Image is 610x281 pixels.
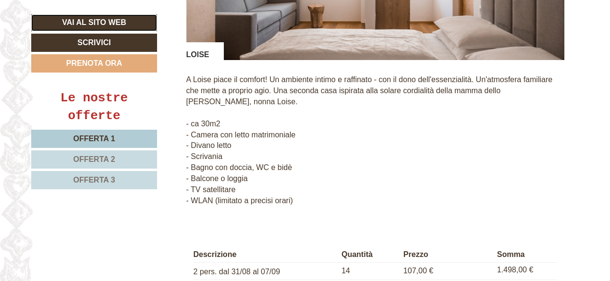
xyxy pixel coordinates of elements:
[327,252,378,270] button: Invia
[14,46,146,53] small: 12:34
[338,247,400,262] th: Quantità
[194,263,338,280] td: 2 pers. dal 31/08 al 07/09
[338,263,400,280] td: 14
[134,57,370,97] div: Buongiorno il soggiorno ci servirebbe per 3 adulti , le quote sono commissionabili?
[400,247,493,262] th: Prezzo
[493,247,557,262] th: Somma
[403,267,433,275] span: 107,00 €
[194,247,338,262] th: Descrizione
[31,54,157,73] a: Prenota ora
[31,89,157,125] div: Le nostre offerte
[139,88,363,95] small: 12:35
[14,101,172,109] div: Hotel Gasthof Jochele
[186,74,565,206] p: A Loise piace il comfort! Un ambiente intimo e raffinato - con il dono dell'essenzialità. Un'atmo...
[14,27,146,35] div: Hotel Gasthof Jochele
[14,164,172,171] small: 12:41
[73,176,115,184] span: Offerta 3
[167,7,211,24] div: giovedì
[139,59,363,67] div: Lei
[493,263,557,280] td: 1.498,00 €
[7,99,177,172] div: Buongiorno, ti ho mandato la offerta aggiornata. Purtroppo le quote non sono commissionabili. Car...
[186,42,224,61] div: LOISE
[31,14,157,31] a: Vai al sito web
[73,134,115,143] span: Offerta 1
[7,25,150,55] div: Buon giorno, come possiamo aiutarla?
[73,155,115,163] span: Offerta 2
[31,34,157,52] a: Scrivici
